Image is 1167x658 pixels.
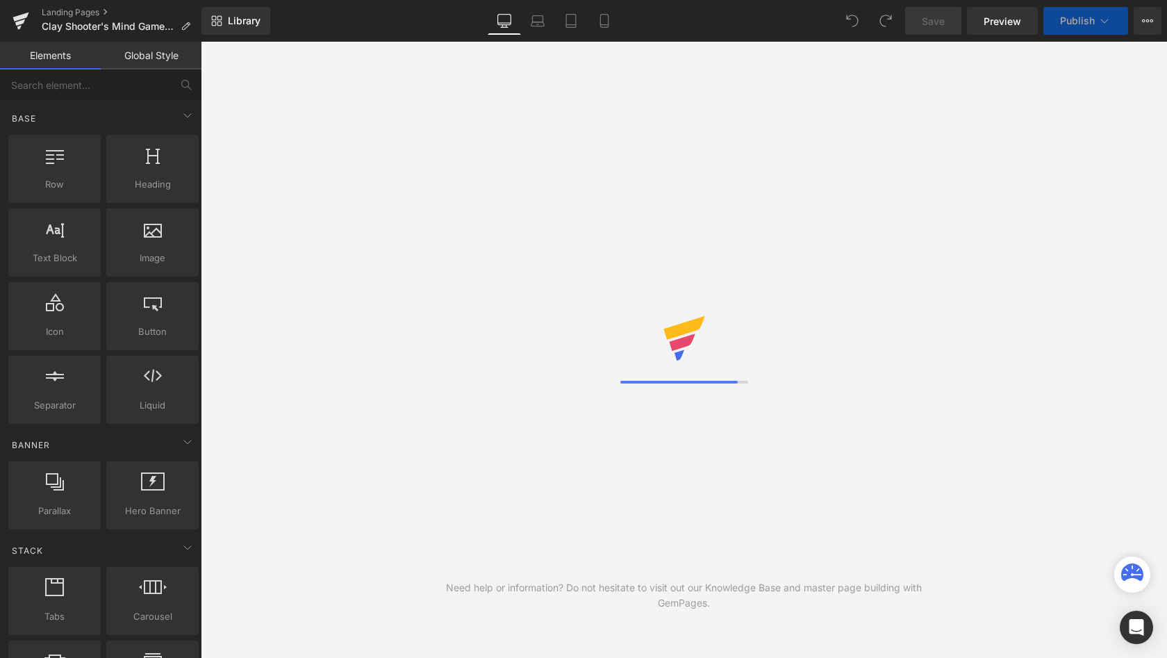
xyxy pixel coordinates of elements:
span: Carousel [110,609,194,624]
a: New Library [201,7,270,35]
span: Tabs [13,609,97,624]
span: Base [10,112,38,125]
a: Landing Pages [42,7,201,18]
button: Undo [838,7,866,35]
a: Mobile [588,7,621,35]
span: Stack [10,544,44,557]
span: Library [228,15,260,27]
button: Publish [1043,7,1128,35]
span: Row [13,177,97,192]
span: Save [922,14,945,28]
button: More [1134,7,1161,35]
span: Preview [984,14,1021,28]
span: Hero Banner [110,504,194,518]
a: Preview [967,7,1038,35]
span: Separator [13,398,97,413]
a: Laptop [521,7,554,35]
span: Icon [13,324,97,339]
span: Publish [1060,15,1095,26]
span: Heading [110,177,194,192]
a: Global Style [101,42,201,69]
span: Parallax [13,504,97,518]
div: Need help or information? Do not hesitate to visit out our Knowledge Base and master page buildin... [442,580,926,611]
button: Redo [872,7,900,35]
span: Text Block [13,251,97,265]
span: Button [110,324,194,339]
a: Desktop [488,7,521,35]
div: Open Intercom Messenger [1120,611,1153,644]
a: Tablet [554,7,588,35]
span: Image [110,251,194,265]
span: Banner [10,438,51,452]
span: Liquid [110,398,194,413]
span: Clay Shooter's Mind Game Mastery [42,21,175,32]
